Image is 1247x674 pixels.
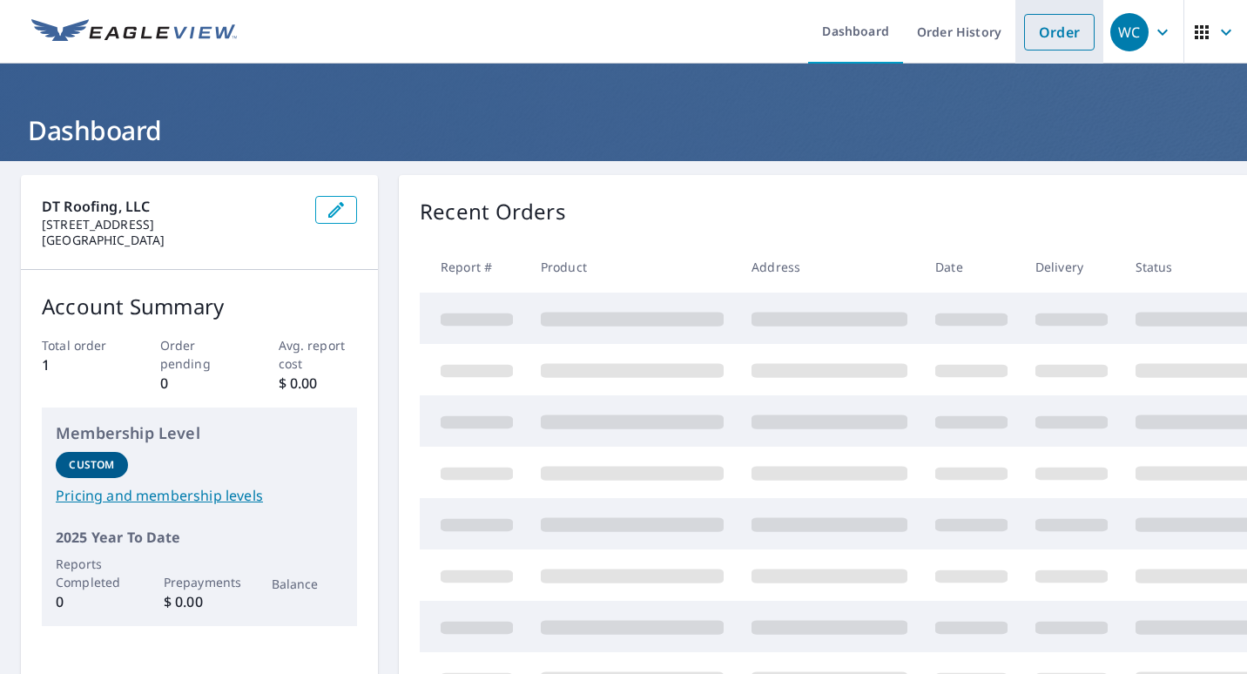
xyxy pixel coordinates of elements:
th: Address [738,241,921,293]
p: [GEOGRAPHIC_DATA] [42,233,301,248]
p: $ 0.00 [279,373,358,394]
p: Membership Level [56,421,343,445]
p: 0 [56,591,128,612]
p: Custom [69,457,114,473]
p: Account Summary [42,291,357,322]
h1: Dashboard [21,112,1226,148]
p: Order pending [160,336,239,373]
p: [STREET_ADDRESS] [42,217,301,233]
p: Prepayments [164,573,236,591]
th: Delivery [1021,241,1122,293]
a: Pricing and membership levels [56,485,343,506]
p: Balance [272,575,344,593]
p: DT Roofing, LLC [42,196,301,217]
img: EV Logo [31,19,237,45]
p: Recent Orders [420,196,566,227]
th: Date [921,241,1021,293]
p: Avg. report cost [279,336,358,373]
p: Total order [42,336,121,354]
p: 2025 Year To Date [56,527,343,548]
th: Product [527,241,738,293]
p: Reports Completed [56,555,128,591]
p: $ 0.00 [164,591,236,612]
th: Report # [420,241,527,293]
p: 1 [42,354,121,375]
div: WC [1110,13,1149,51]
p: 0 [160,373,239,394]
a: Order [1024,14,1095,51]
